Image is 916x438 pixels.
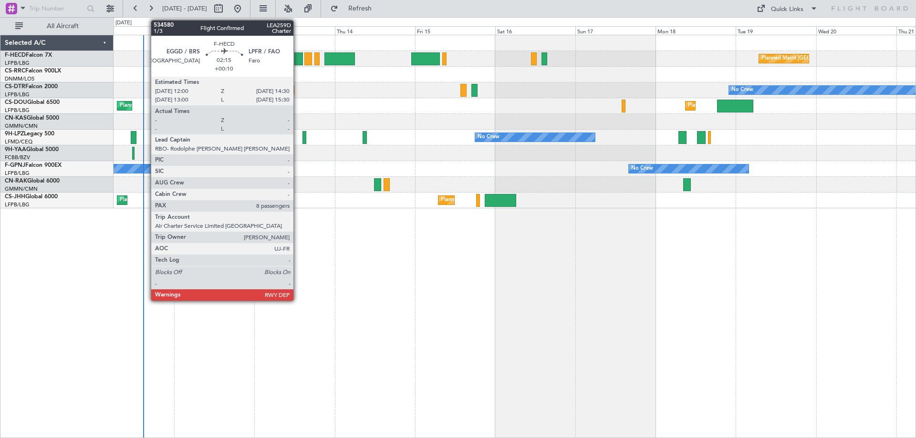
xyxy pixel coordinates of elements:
div: Planned Maint [GEOGRAPHIC_DATA] ([GEOGRAPHIC_DATA]) [761,51,912,66]
span: CS-DOU [5,100,27,105]
div: [DATE] [115,19,132,27]
span: 9H-LPZ [5,131,24,137]
a: CS-DOUGlobal 6500 [5,100,60,105]
span: All Aircraft [25,23,101,30]
a: FCBB/BZV [5,154,30,161]
div: No Crew [731,83,753,97]
a: CN-KASGlobal 5000 [5,115,59,121]
a: LFPB/LBG [5,201,30,208]
span: CS-JHH [5,194,25,200]
span: F-GPNJ [5,163,25,168]
div: Planned Maint Sofia [284,83,333,97]
div: Thu 14 [335,26,415,35]
div: Sun 17 [575,26,656,35]
span: CN-RAK [5,178,27,184]
input: Trip Number [29,1,84,16]
a: F-HECDFalcon 7X [5,52,52,58]
a: F-GPNJFalcon 900EX [5,163,62,168]
div: No Crew [478,130,500,144]
button: Refresh [326,1,383,16]
div: Wed 13 [254,26,334,35]
div: Quick Links [771,5,803,14]
a: 9H-LPZLegacy 500 [5,131,54,137]
a: CS-JHHGlobal 6000 [5,194,58,200]
div: Tue 12 [174,26,254,35]
a: GMMN/CMN [5,122,38,130]
div: Planned Maint [GEOGRAPHIC_DATA] ([GEOGRAPHIC_DATA]) [688,99,838,113]
a: CN-RAKGlobal 6000 [5,178,60,184]
div: Planned Maint [GEOGRAPHIC_DATA] ([GEOGRAPHIC_DATA]) [120,99,270,113]
a: CS-DTRFalcon 2000 [5,84,58,90]
span: CS-DTR [5,84,25,90]
span: CS-RRC [5,68,25,74]
a: DNMM/LOS [5,75,34,82]
a: LFPB/LBG [5,170,30,177]
div: Tue 19 [736,26,816,35]
a: LFPB/LBG [5,60,30,67]
span: CN-KAS [5,115,27,121]
span: [DATE] - [DATE] [162,4,207,13]
a: LFPB/LBG [5,91,30,98]
a: LFMD/CEQ [5,138,32,145]
button: Quick Links [752,1,822,16]
div: Planned Maint [GEOGRAPHIC_DATA] ([GEOGRAPHIC_DATA]) [441,193,591,207]
span: Refresh [340,5,380,12]
div: Fri 15 [415,26,495,35]
div: No Crew [631,162,653,176]
a: GMMN/CMN [5,185,38,193]
div: Mon 11 [94,26,174,35]
span: F-HECD [5,52,26,58]
div: Mon 18 [656,26,736,35]
button: All Aircraft [10,19,104,34]
div: Wed 20 [816,26,896,35]
a: 9H-YAAGlobal 5000 [5,147,59,153]
a: CS-RRCFalcon 900LX [5,68,61,74]
a: LFPB/LBG [5,107,30,114]
div: Planned Maint [GEOGRAPHIC_DATA] ([GEOGRAPHIC_DATA]) [120,193,270,207]
span: 9H-YAA [5,147,26,153]
div: Sat 16 [495,26,575,35]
